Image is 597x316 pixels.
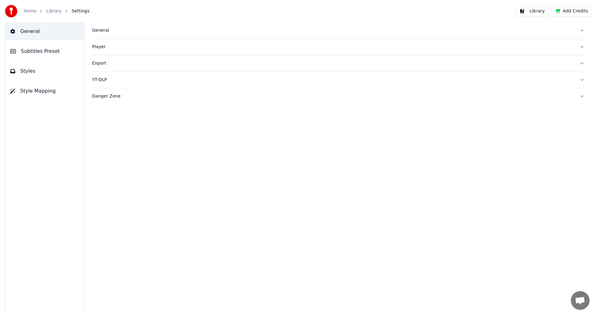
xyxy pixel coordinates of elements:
[46,8,62,14] a: Library
[516,6,549,17] button: Library
[20,67,35,75] span: Styles
[5,23,84,40] button: General
[5,62,84,80] button: Styles
[92,60,575,66] div: Export
[92,55,585,71] button: Export
[92,39,585,55] button: Player
[92,72,585,88] button: YT-DLP
[20,28,40,35] span: General
[92,22,585,39] button: General
[571,291,590,310] div: Open chat
[92,44,575,50] div: Player
[92,93,575,99] div: Danger Zone
[92,77,575,83] div: YT-DLP
[551,6,592,17] button: Add Credits
[5,5,17,17] img: youka
[72,8,89,14] span: Settings
[21,48,60,55] span: Subtitles Preset
[92,27,575,34] div: General
[20,87,56,95] span: Style Mapping
[92,88,585,104] button: Danger Zone
[24,8,36,14] a: Home
[5,82,84,100] button: Style Mapping
[24,8,90,14] nav: breadcrumb
[5,43,84,60] button: Subtitles Preset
